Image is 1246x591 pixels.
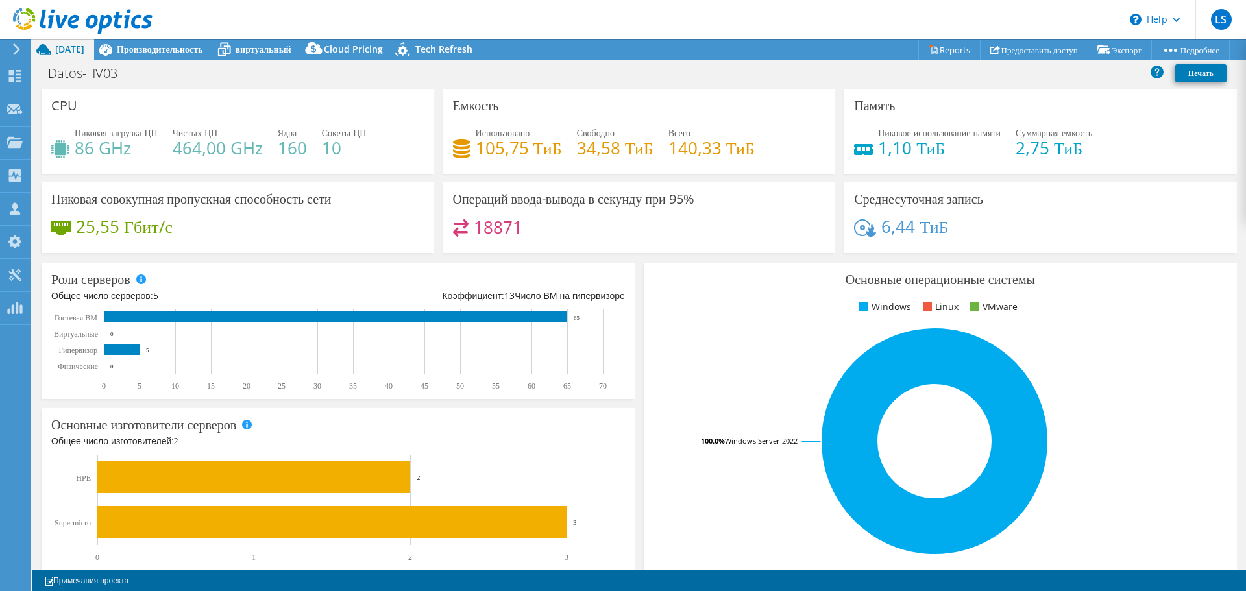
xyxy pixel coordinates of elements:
text: HPE [76,474,91,483]
h3: Операций ввода-вывода в секунду при 95% [453,192,694,206]
text: 0 [102,381,106,391]
h3: Память [854,99,895,113]
h4: 10 [322,141,367,155]
text: Виртуальные [54,330,98,339]
h4: Общее число изготовителей: [51,434,625,448]
text: 60 [528,381,535,391]
text: 35 [349,381,357,391]
text: 0 [110,331,114,337]
h3: Пиковая совокупная пропускная способность сети [51,192,332,206]
svg: \n [1130,14,1142,25]
text: 0 [110,363,114,370]
h4: 1,10 ТиБ [878,141,1001,155]
text: 45 [421,381,428,391]
h4: 34,58 ТиБ [577,141,654,155]
h3: Роли серверов [51,272,130,287]
text: 10 [171,381,179,391]
text: 70 [599,381,607,391]
text: 40 [385,381,393,391]
a: Примечания проекта [35,572,138,588]
a: Reports [918,40,981,60]
text: 15 [207,381,215,391]
span: Пиковое использование памяти [878,127,1001,139]
span: Всего [668,127,690,139]
h4: 86 GHz [75,141,158,155]
span: Ядра [278,127,297,139]
a: Печать [1175,64,1227,82]
span: Использовано [476,127,530,139]
text: 20 [243,381,250,391]
h4: 140,33 ТиБ [668,141,755,155]
span: Пиковая загрузка ЦП [75,127,158,139]
h3: Основные изготовители серверов [51,418,236,432]
text: 2 [417,474,421,481]
text: 3 [565,553,568,562]
text: 5 [138,381,141,391]
h4: 6,44 ТиБ [881,219,948,234]
span: Tech Refresh [415,43,472,55]
span: 2 [173,435,178,447]
text: Гипервизор [59,346,97,355]
text: 65 [563,381,571,391]
tspan: 100.0% [701,436,725,446]
h4: 25,55 Гбит/с [76,219,173,234]
text: Гостевая ВМ [55,313,97,322]
text: 3 [573,518,577,526]
li: Windows [856,300,911,314]
h3: CPU [51,99,77,113]
text: 50 [456,381,464,391]
h4: 464,00 GHz [173,141,263,155]
span: 5 [153,289,158,302]
text: 65 [574,315,580,321]
text: 5 [146,347,149,354]
a: Подробнее [1151,40,1230,60]
text: 2 [408,553,412,562]
li: VMware [967,300,1018,314]
h4: 18871 [474,220,522,234]
text: Физические [58,362,98,371]
h1: Datos-HV03 [42,66,138,80]
text: 55 [492,381,500,391]
div: Общее число серверов: [51,289,338,303]
span: Производительность [117,43,203,55]
span: 13 [504,289,515,302]
text: 25 [278,381,286,391]
h3: Емкость [453,99,499,113]
div: Коэффициент: Число ВМ на гипервизоре [338,289,625,303]
text: Supermicro [55,518,91,527]
h4: 2,75 ТиБ [1016,141,1092,155]
span: [DATE] [55,43,84,55]
h4: 160 [278,141,307,155]
text: 30 [313,381,321,391]
span: Суммарная емкость [1016,127,1092,139]
h3: Основные операционные системы [654,272,1227,287]
span: Чистых ЦП [173,127,218,139]
span: Свободно [577,127,615,139]
a: Предоставить доступ [981,40,1088,60]
text: 1 [252,553,256,562]
tspan: Windows Server 2022 [725,436,798,446]
h3: Среднесуточная запись [854,192,983,206]
h4: 105,75 ТиБ [476,141,562,155]
span: Сокеты ЦП [322,127,367,139]
a: Экспорт [1088,40,1152,60]
li: Linux [920,300,959,314]
text: 0 [95,553,99,562]
span: виртуальный [236,43,291,55]
span: LS [1211,9,1232,30]
span: Cloud Pricing [324,43,383,55]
